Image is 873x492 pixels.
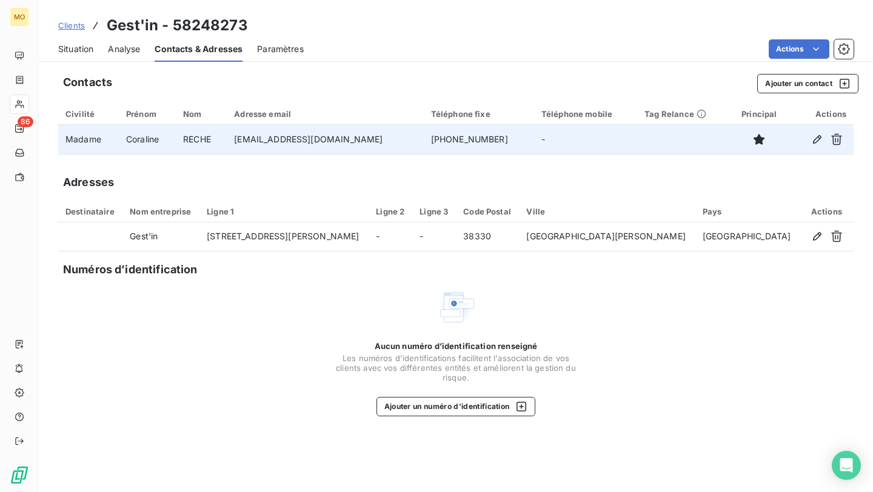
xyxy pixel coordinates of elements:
div: Nom [183,109,219,119]
div: Open Intercom Messenger [832,451,861,480]
td: RECHE [176,125,227,154]
td: [EMAIL_ADDRESS][DOMAIN_NAME] [227,125,423,154]
span: Situation [58,43,93,55]
td: - [534,125,637,154]
div: Ville [526,207,687,216]
button: Actions [769,39,829,59]
td: - [369,222,412,251]
td: [GEOGRAPHIC_DATA] [695,222,800,251]
div: Actions [797,109,846,119]
img: Logo LeanPay [10,465,29,485]
h5: Numéros d’identification [63,261,198,278]
span: Analyse [108,43,140,55]
td: [GEOGRAPHIC_DATA][PERSON_NAME] [519,222,695,251]
td: Coraline [119,125,176,154]
a: Clients [58,19,85,32]
td: - [412,222,456,251]
td: 38330 [456,222,519,251]
button: Ajouter un contact [757,74,858,93]
button: Ajouter un numéro d’identification [376,397,536,416]
div: Actions [807,207,846,216]
div: Code Postal [463,207,512,216]
td: Madame [58,125,119,154]
h3: Gest'in - 58248273 [107,15,248,36]
div: Destinataire [65,207,115,216]
span: Aucun numéro d’identification renseigné [375,341,538,351]
span: Contacts & Adresses [155,43,242,55]
div: Téléphone mobile [541,109,630,119]
div: Pays [703,207,792,216]
div: Ligne 1 [207,207,361,216]
div: Tag Relance [644,109,721,119]
td: [STREET_ADDRESS][PERSON_NAME] [199,222,369,251]
div: Adresse email [234,109,416,119]
div: Nom entreprise [130,207,192,216]
div: Civilité [65,109,112,119]
div: Principal [737,109,782,119]
span: Clients [58,21,85,30]
div: Téléphone fixe [431,109,527,119]
td: [PHONE_NUMBER] [424,125,534,154]
div: Ligne 3 [420,207,449,216]
span: Paramètres [257,43,304,55]
td: Gest'in [122,222,199,251]
h5: Adresses [63,174,114,191]
span: 86 [18,116,33,127]
h5: Contacts [63,74,112,91]
div: MO [10,7,29,27]
span: Les numéros d'identifications facilitent l'association de vos clients avec vos différentes entité... [335,353,577,382]
div: Ligne 2 [376,207,405,216]
div: Prénom [126,109,169,119]
img: Empty state [436,288,475,327]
